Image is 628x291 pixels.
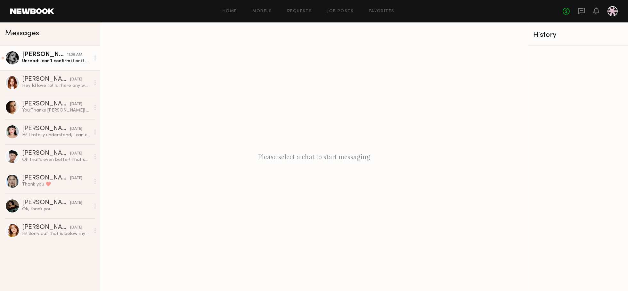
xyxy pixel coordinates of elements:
[22,101,70,107] div: [PERSON_NAME]
[22,52,67,58] div: [PERSON_NAME]
[22,224,70,231] div: [PERSON_NAME]
[327,9,354,13] a: Job Posts
[533,31,623,39] div: History
[70,77,82,83] div: [DATE]
[100,22,528,291] div: Please select a chat to start messaging
[22,157,90,163] div: Oh that’s even better! That sounds great! [EMAIL_ADDRESS][DOMAIN_NAME] 7605534916 Sizes: 32-24-33...
[287,9,312,13] a: Requests
[70,151,82,157] div: [DATE]
[70,175,82,181] div: [DATE]
[22,83,90,89] div: Hey Id love to! Is there any way we can make the rate closer to $100 an hour?
[22,126,70,132] div: [PERSON_NAME]
[22,200,70,206] div: [PERSON_NAME]
[252,9,272,13] a: Models
[70,200,82,206] div: [DATE]
[22,76,70,83] div: [PERSON_NAME]
[5,30,39,37] span: Messages
[22,150,70,157] div: [PERSON_NAME]
[70,225,82,231] div: [DATE]
[67,52,82,58] div: 11:39 AM
[22,231,90,237] div: Hi! Sorry but that is below my rate.
[70,101,82,107] div: [DATE]
[369,9,395,13] a: Favorites
[22,175,70,181] div: [PERSON_NAME]
[223,9,237,13] a: Home
[22,181,90,187] div: Thank you ❤️
[22,58,90,64] div: Unread: I can’t confirm it or it will think I completed the job already and it will have you pay ...
[22,206,90,212] div: Ok, thank you!
[22,107,90,113] div: You: Thanks [PERSON_NAME]! We will definitely reach out for the next shoot :) We would love to wo...
[70,126,82,132] div: [DATE]
[22,132,90,138] div: Hi! I totally understand, I can cover my flight for this project if you’re still open to having me !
